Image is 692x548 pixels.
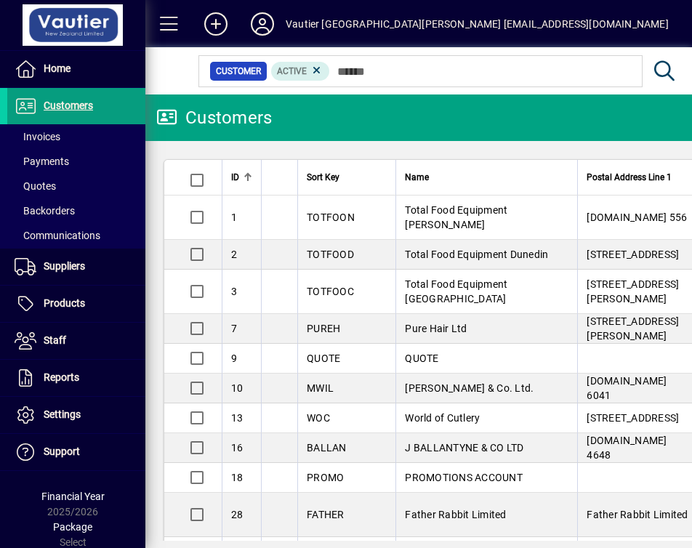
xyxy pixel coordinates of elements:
span: MWIL [307,382,334,394]
span: PROMOTIONS ACCOUNT [405,472,523,483]
a: Communications [7,223,145,248]
span: 7 [231,323,237,334]
span: Total Food Equipment [PERSON_NAME] [405,204,507,230]
span: [STREET_ADDRESS][PERSON_NAME] [587,278,679,305]
span: Products [44,297,85,309]
a: Products [7,286,145,322]
span: BALLAN [307,442,347,454]
span: Backorders [15,205,75,217]
span: Quotes [15,180,56,192]
span: Settings [44,408,81,420]
span: 3 [231,286,237,297]
span: [STREET_ADDRESS][PERSON_NAME] [587,315,679,342]
span: Customers [44,100,93,111]
a: Suppliers [7,249,145,285]
span: ID [231,169,239,185]
span: 2 [231,249,237,260]
span: [STREET_ADDRESS] [587,249,679,260]
span: QUOTE [405,352,438,364]
span: Suppliers [44,260,85,272]
span: 28 [231,509,244,520]
span: TOTFOOD [307,249,354,260]
a: Quotes [7,174,145,198]
div: Vautier [GEOGRAPHIC_DATA] [286,12,422,36]
span: TOTFOON [307,211,355,223]
span: 10 [231,382,244,394]
a: Payments [7,149,145,174]
span: Father Rabbit Limited [405,509,506,520]
span: Support [44,446,80,457]
span: 18 [231,472,244,483]
span: Payments [15,156,69,167]
span: Package [53,521,92,533]
span: Financial Year [41,491,105,502]
span: Sort Key [307,169,339,185]
a: Staff [7,323,145,359]
span: [DOMAIN_NAME] 556 [587,211,687,223]
span: [DOMAIN_NAME] 4648 [587,435,667,461]
span: PROMO [307,472,344,483]
button: Add [193,11,239,37]
span: Communications [15,230,100,241]
div: ID [231,169,252,185]
span: 13 [231,412,244,424]
span: Customer [216,64,261,78]
a: Invoices [7,124,145,149]
a: Reports [7,360,145,396]
span: 9 [231,352,237,364]
span: 16 [231,442,244,454]
span: World of Cutlery [405,412,480,424]
a: Settings [7,397,145,433]
div: Name [405,169,568,185]
span: WOC [307,412,330,424]
span: [PERSON_NAME] & Co. Ltd. [405,382,534,394]
div: Customers [156,106,272,129]
span: Name [405,169,429,185]
span: [STREET_ADDRESS] [587,412,679,424]
span: Staff [44,334,66,346]
mat-chip: Activation Status: Active [271,62,329,81]
span: PUREH [307,323,340,334]
span: [DOMAIN_NAME] 6041 [587,375,667,401]
span: QUOTE [307,352,340,364]
span: 1 [231,211,237,223]
span: Pure Hair Ltd [405,323,467,334]
a: Backorders [7,198,145,223]
span: Reports [44,371,79,383]
span: Home [44,63,71,74]
span: Invoices [15,131,60,142]
span: Active [277,66,307,76]
span: Total Food Equipment Dunedin [405,249,548,260]
span: FATHER [307,509,345,520]
button: Profile [239,11,286,37]
a: Home [7,51,145,87]
a: Support [7,434,145,470]
span: Father Rabbit Limited [587,509,688,520]
div: [PERSON_NAME] [EMAIL_ADDRESS][DOMAIN_NAME] [422,12,668,36]
span: Postal Address Line 1 [587,169,672,185]
span: Total Food Equipment [GEOGRAPHIC_DATA] [405,278,507,305]
span: TOTFOOC [307,286,354,297]
span: J BALLANTYNE & CO LTD [405,442,523,454]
